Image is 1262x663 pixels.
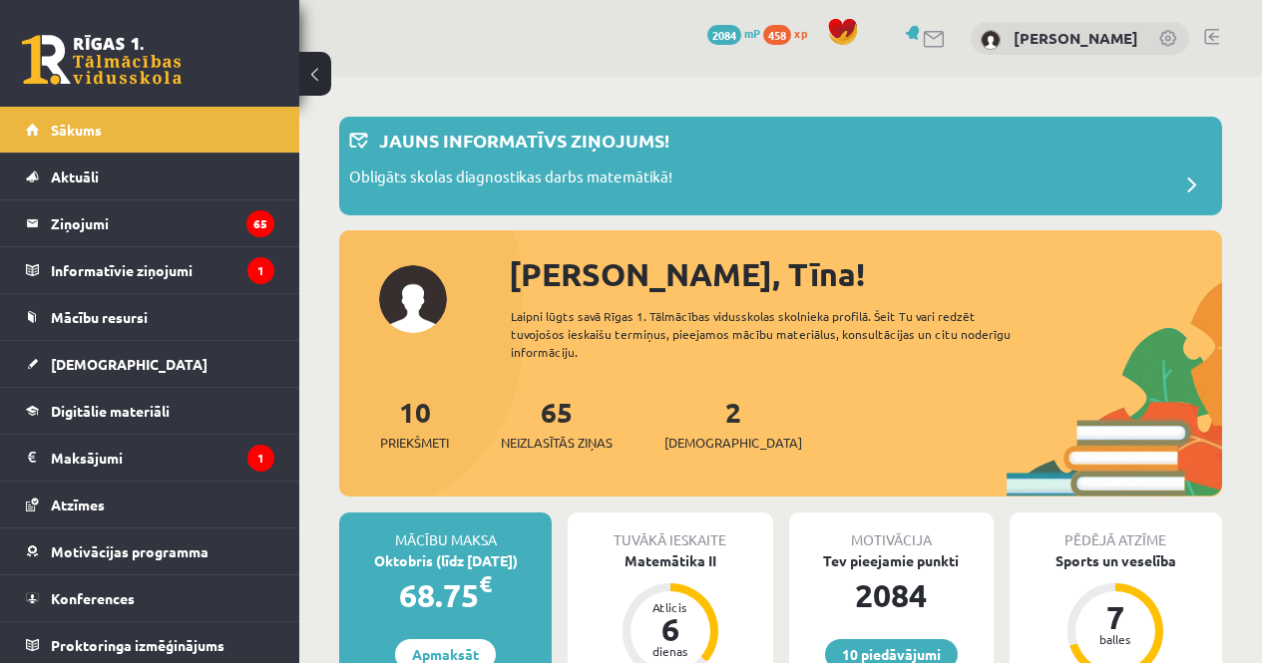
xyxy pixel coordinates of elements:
[1010,550,1222,571] div: Sports un veselība
[794,25,807,41] span: xp
[501,394,613,453] a: 65Neizlasītās ziņas
[51,247,274,293] legend: Informatīvie ziņojumi
[380,394,449,453] a: 10Priekšmeti
[744,25,760,41] span: mP
[51,355,208,373] span: [DEMOGRAPHIC_DATA]
[26,388,274,434] a: Digitālie materiāli
[51,200,274,246] legend: Ziņojumi
[26,528,274,574] a: Motivācijas programma
[51,402,170,420] span: Digitālie materiāli
[339,512,552,550] div: Mācību maksa
[1014,28,1138,48] a: [PERSON_NAME]
[51,496,105,513] span: Atzīmes
[664,394,802,453] a: 2[DEMOGRAPHIC_DATA]
[1085,601,1145,633] div: 7
[981,30,1001,50] img: Tīna Tauriņa
[51,121,102,139] span: Sākums
[568,512,772,550] div: Tuvākā ieskaite
[22,35,182,85] a: Rīgas 1. Tālmācības vidusskola
[26,107,274,153] a: Sākums
[51,308,148,326] span: Mācību resursi
[26,341,274,387] a: [DEMOGRAPHIC_DATA]
[26,435,274,481] a: Maksājumi1
[26,482,274,527] a: Atzīmes
[380,433,449,453] span: Priekšmeti
[247,257,274,284] i: 1
[26,154,274,199] a: Aktuāli
[707,25,760,41] a: 2084 mP
[339,550,552,571] div: Oktobris (līdz [DATE])
[664,433,802,453] span: [DEMOGRAPHIC_DATA]
[763,25,791,45] span: 458
[568,550,772,571] div: Matemātika II
[501,433,613,453] span: Neizlasītās ziņas
[26,247,274,293] a: Informatīvie ziņojumi1
[707,25,741,45] span: 2084
[26,200,274,246] a: Ziņojumi65
[789,512,994,550] div: Motivācija
[51,636,224,654] span: Proktoringa izmēģinājums
[479,569,492,598] span: €
[26,575,274,621] a: Konferences
[51,167,99,185] span: Aktuāli
[509,250,1222,298] div: [PERSON_NAME], Tīna!
[51,435,274,481] legend: Maksājumi
[246,210,274,237] i: 65
[247,445,274,472] i: 1
[640,601,700,613] div: Atlicis
[640,645,700,657] div: dienas
[51,542,209,560] span: Motivācijas programma
[789,571,994,619] div: 2084
[349,127,1212,205] a: Jauns informatīvs ziņojums! Obligāts skolas diagnostikas darbs matemātikā!
[763,25,817,41] a: 458 xp
[339,571,552,619] div: 68.75
[511,307,1041,361] div: Laipni lūgts savā Rīgas 1. Tālmācības vidusskolas skolnieka profilā. Šeit Tu vari redzēt tuvojošo...
[51,589,135,607] span: Konferences
[640,613,700,645] div: 6
[349,166,672,193] p: Obligāts skolas diagnostikas darbs matemātikā!
[1010,512,1222,550] div: Pēdējā atzīme
[789,550,994,571] div: Tev pieejamie punkti
[1085,633,1145,645] div: balles
[26,294,274,340] a: Mācību resursi
[379,127,669,154] p: Jauns informatīvs ziņojums!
